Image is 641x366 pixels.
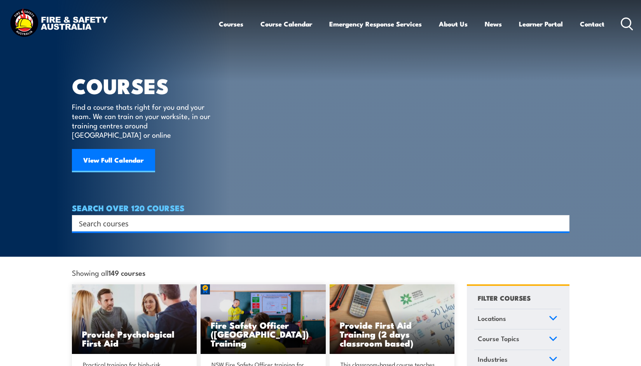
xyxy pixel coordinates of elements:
[478,354,508,364] span: Industries
[72,203,569,212] h4: SEARCH OVER 120 COURSES
[79,217,552,229] input: Search input
[211,320,316,347] h3: Fire Safety Officer ([GEOGRAPHIC_DATA]) Training
[201,284,326,354] img: Fire Safety Advisor
[82,329,187,347] h3: Provide Psychological First Aid
[72,284,197,354] img: Mental Health First Aid Training Course from Fire & Safety Australia
[72,76,222,95] h1: COURSES
[330,284,455,354] a: Provide First Aid Training (2 days classroom based)
[485,14,502,34] a: News
[72,268,145,277] span: Showing all
[72,102,214,139] p: Find a course thats right for you and your team. We can train on your worksite, in our training c...
[219,14,243,34] a: Courses
[478,333,519,344] span: Course Topics
[478,292,531,303] h4: FILTER COURSES
[108,267,145,278] strong: 149 courses
[580,14,604,34] a: Contact
[201,284,326,354] a: Fire Safety Officer ([GEOGRAPHIC_DATA]) Training
[556,218,567,229] button: Search magnifier button
[72,284,197,354] a: Provide Psychological First Aid
[519,14,563,34] a: Learner Portal
[439,14,468,34] a: About Us
[260,14,312,34] a: Course Calendar
[330,284,455,354] img: Mental Health First Aid Training (Standard) – Classroom
[80,218,554,229] form: Search form
[478,313,506,324] span: Locations
[340,320,445,347] h3: Provide First Aid Training (2 days classroom based)
[474,329,561,350] a: Course Topics
[72,149,155,172] a: View Full Calendar
[474,309,561,329] a: Locations
[329,14,422,34] a: Emergency Response Services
